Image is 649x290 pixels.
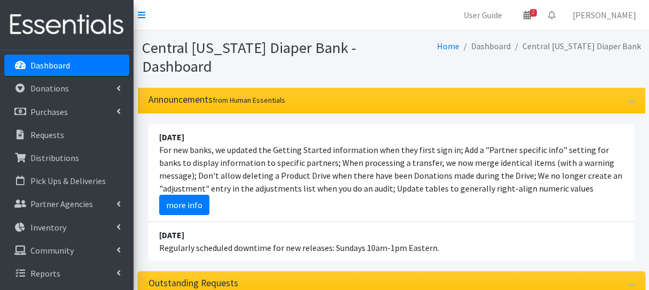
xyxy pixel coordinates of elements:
[30,175,106,186] p: Pick Ups & Deliveries
[148,94,285,105] h3: Announcements
[148,124,635,222] li: For new banks, we updated the Getting Started information when they first sign in; Add a "Partner...
[564,4,645,26] a: [PERSON_NAME]
[459,39,511,54] li: Dashboard
[30,60,70,71] p: Dashboard
[455,4,511,26] a: User Guide
[4,170,129,192] a: Pick Ups & Deliveries
[30,83,69,94] p: Donations
[511,39,641,54] li: Central [US_STATE] Diaper Bank
[30,222,66,233] p: Inventory
[4,240,129,261] a: Community
[213,95,285,105] small: from Human Essentials
[4,78,129,99] a: Donations
[30,106,68,117] p: Purchases
[148,222,635,261] li: Regularly scheduled downtime for new releases: Sundays 10am-1pm Eastern.
[4,7,129,43] img: HumanEssentials
[437,41,459,51] a: Home
[142,39,388,75] h1: Central [US_STATE] Diaper Bank - Dashboard
[148,278,238,289] h3: Outstanding Requests
[30,152,79,163] p: Distributions
[4,101,129,123] a: Purchases
[4,55,129,76] a: Dashboard
[4,217,129,238] a: Inventory
[4,263,129,284] a: Reports
[30,129,64,140] p: Requests
[4,124,129,146] a: Requests
[30,199,93,209] p: Partner Agencies
[530,9,537,17] span: 2
[515,4,539,26] a: 2
[4,193,129,215] a: Partner Agencies
[159,195,209,215] a: more info
[159,132,184,142] strong: [DATE]
[4,147,129,169] a: Distributions
[30,268,60,279] p: Reports
[159,230,184,240] strong: [DATE]
[30,245,74,256] p: Community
